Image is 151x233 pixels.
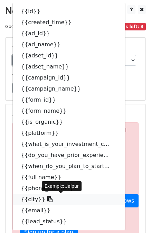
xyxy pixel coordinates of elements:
div: Example: Jaipur [42,181,82,191]
small: Google Sheet: [5,24,89,29]
a: {{email}} [13,205,125,216]
iframe: Chat Widget [116,200,151,233]
a: {{do_you_have_prior_experie... [13,150,125,161]
h2: New Campaign [5,5,146,17]
a: {{what_is_your_investment_c... [13,139,125,150]
a: {{ad_name}} [13,39,125,50]
a: {{is_organic}} [13,116,125,128]
a: {{adset_name}} [13,61,125,72]
a: {{full name}} [13,172,125,183]
a: {{lead_status}} [13,216,125,227]
a: {{adset_id}} [13,50,125,61]
a: {{platform}} [13,128,125,139]
a: {{form_id}} [13,94,125,105]
a: {{ad_id}} [13,28,125,39]
a: {{campaign_name}} [13,83,125,94]
a: {{campaign_id}} [13,72,125,83]
a: {{city}} [13,194,125,205]
a: {{form_name}} [13,105,125,116]
a: {{when_do_you_plan_to_start... [13,161,125,172]
a: {{id}} [13,6,125,17]
a: {{phone_number}} [13,183,125,194]
a: {{created_time}} [13,17,125,28]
